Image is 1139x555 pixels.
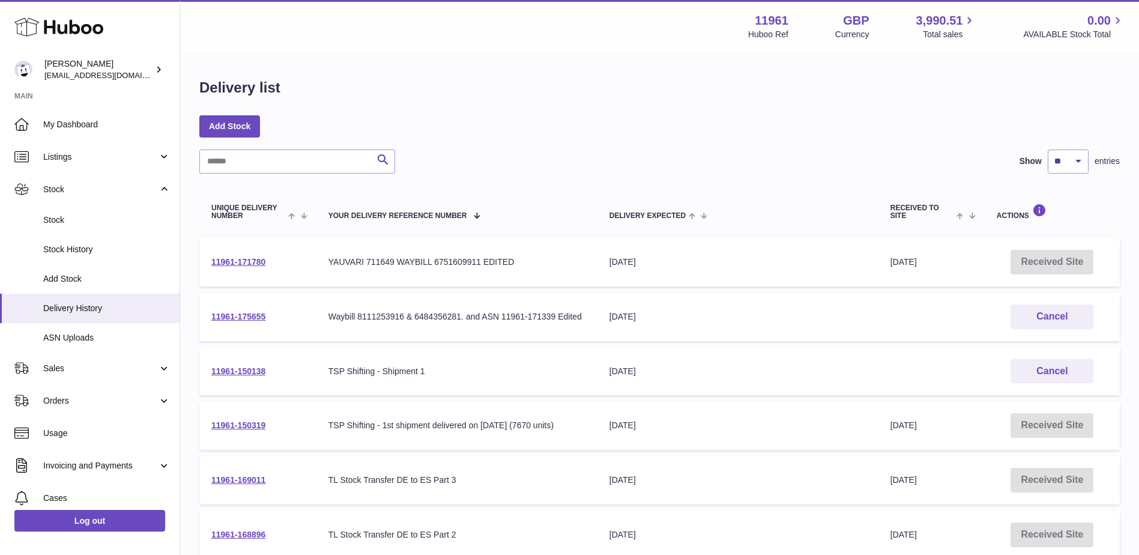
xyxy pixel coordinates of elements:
[1023,13,1125,40] a: 0.00 AVAILABLE Stock Total
[890,257,917,267] span: [DATE]
[43,273,171,285] span: Add Stock
[43,493,171,504] span: Cases
[43,303,171,314] span: Delivery History
[609,366,866,377] div: [DATE]
[43,428,171,439] span: Usage
[1011,305,1093,329] button: Cancel
[609,420,866,431] div: [DATE]
[1020,156,1042,167] label: Show
[328,256,585,268] div: YAUVARI 711649 WAYBILL 6751609911 EDITED
[916,13,963,29] span: 3,990.51
[211,312,265,321] a: 11961-175655
[1023,29,1125,40] span: AVAILABLE Stock Total
[328,475,585,486] div: TL Stock Transfer DE to ES Part 3
[890,475,917,485] span: [DATE]
[43,151,158,163] span: Listings
[211,420,265,430] a: 11961-150319
[609,256,866,268] div: [DATE]
[43,119,171,130] span: My Dashboard
[609,529,866,541] div: [DATE]
[199,115,260,137] a: Add Stock
[609,311,866,323] div: [DATE]
[211,257,265,267] a: 11961-171780
[923,29,976,40] span: Total sales
[1095,156,1120,167] span: entries
[843,13,869,29] strong: GBP
[43,184,158,195] span: Stock
[328,311,585,323] div: Waybill 8111253916 & 6484356281. and ASN 11961-171339 Edited
[14,61,32,79] img: internalAdmin-11961@internal.huboo.com
[609,212,686,220] span: Delivery Expected
[890,204,954,220] span: Received to Site
[997,204,1108,220] div: Actions
[890,530,917,539] span: [DATE]
[43,244,171,255] span: Stock History
[14,510,165,532] a: Log out
[328,366,585,377] div: TSP Shifting - Shipment 1
[835,29,869,40] div: Currency
[211,204,285,220] span: Unique Delivery Number
[328,529,585,541] div: TL Stock Transfer DE to ES Part 2
[609,475,866,486] div: [DATE]
[44,58,153,81] div: [PERSON_NAME]
[44,70,177,80] span: [EMAIL_ADDRESS][DOMAIN_NAME]
[211,530,265,539] a: 11961-168896
[199,78,280,97] h1: Delivery list
[328,212,467,220] span: Your Delivery Reference Number
[748,29,788,40] div: Huboo Ref
[43,395,158,407] span: Orders
[1087,13,1111,29] span: 0.00
[43,332,171,344] span: ASN Uploads
[43,214,171,226] span: Stock
[1011,359,1093,384] button: Cancel
[755,13,788,29] strong: 11961
[43,363,158,374] span: Sales
[211,366,265,376] a: 11961-150138
[328,420,585,431] div: TSP Shifting - 1st shipment delivered on [DATE] (7670 units)
[211,475,265,485] a: 11961-169011
[890,420,917,430] span: [DATE]
[916,13,977,40] a: 3,990.51 Total sales
[43,460,158,472] span: Invoicing and Payments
